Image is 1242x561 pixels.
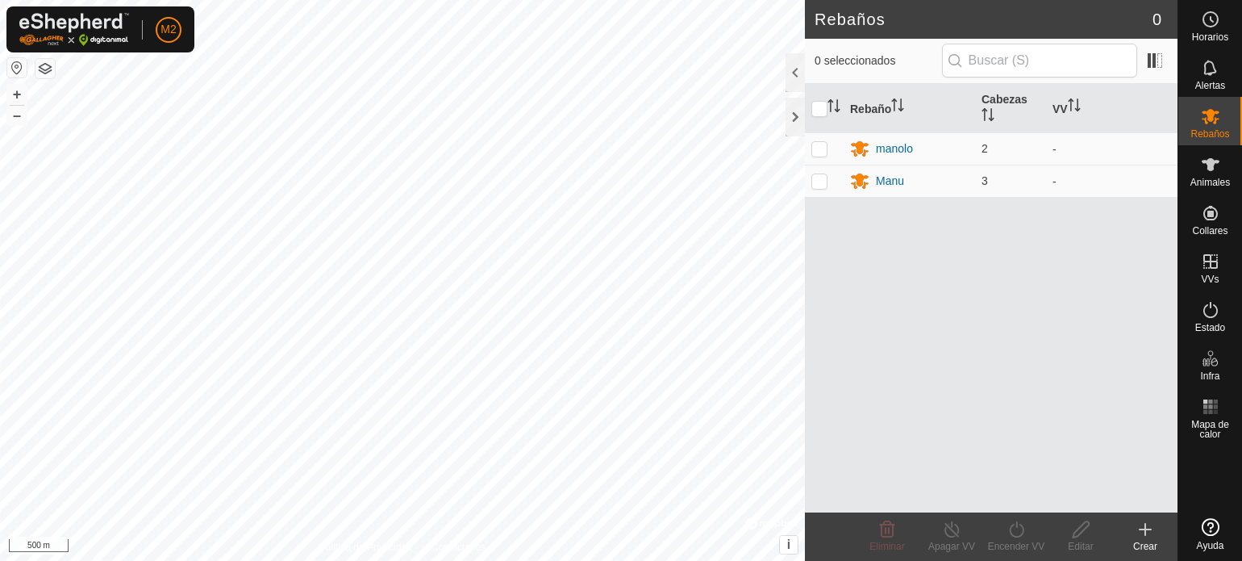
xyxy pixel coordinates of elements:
button: – [7,106,27,125]
font: Rebaños [1190,128,1229,140]
font: 3 [982,174,988,187]
button: Restablecer mapa [7,58,27,77]
font: Infra [1200,371,1219,382]
font: Horarios [1192,31,1228,43]
font: Rebaños [815,10,886,28]
font: VVs [1201,274,1219,285]
font: Contáctanos [431,542,486,553]
font: 0 seleccionados [815,54,895,67]
font: Política de Privacidad [319,542,412,553]
font: Cabezas [982,93,1027,106]
font: Animales [1190,177,1230,188]
p-sorticon: Activar para ordenar [1068,101,1081,114]
font: Eliminar [869,541,904,552]
button: Capas del Mapa [35,59,55,78]
img: Logotipo de Gallagher [19,13,129,46]
font: Estado [1195,322,1225,333]
p-sorticon: Activar para ordenar [827,102,840,115]
input: Buscar (S) [942,44,1137,77]
font: – [13,107,21,124]
p-sorticon: Activar para ordenar [982,111,994,124]
font: Editar [1068,541,1093,552]
font: manolo [876,142,913,155]
font: + [13,86,22,103]
font: i [787,538,790,551]
button: i [780,536,798,554]
button: + [7,85,27,104]
font: M2 [160,23,176,36]
a: Ayuda [1178,512,1242,557]
a: Contáctanos [431,540,486,555]
font: Mapa de calor [1191,419,1229,440]
font: Alertas [1195,80,1225,91]
font: Apagar VV [928,541,975,552]
font: 0 [1152,10,1161,28]
font: Crear [1133,541,1157,552]
font: Collares [1192,225,1227,237]
font: - [1052,143,1057,156]
font: VV [1052,102,1068,115]
font: Rebaño [850,102,891,115]
font: 2 [982,142,988,155]
font: Encender VV [988,541,1045,552]
font: Manu [876,174,904,187]
font: - [1052,175,1057,188]
p-sorticon: Activar para ordenar [891,101,904,114]
font: Ayuda [1197,540,1224,551]
a: Política de Privacidad [319,540,412,555]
